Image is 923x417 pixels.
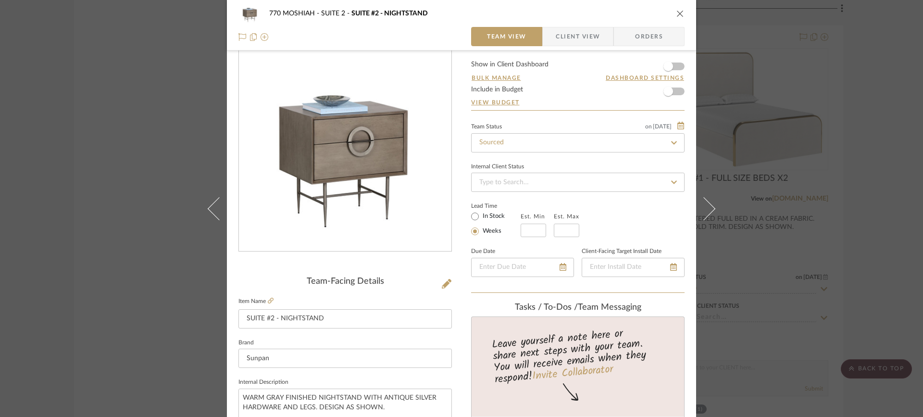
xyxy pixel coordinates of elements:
input: Type to Search… [471,133,685,152]
label: Lead Time [471,202,521,210]
input: Enter Item Name [238,309,452,329]
span: Tasks / To-Dos / [515,303,578,312]
input: Enter Due Date [471,258,574,277]
img: bce0fc9a-4bbc-4afa-886c-da535ea4873d_436x436.jpg [239,62,451,232]
button: Dashboard Settings [605,74,685,82]
label: Brand [238,341,254,345]
img: bce0fc9a-4bbc-4afa-886c-da535ea4873d_48x40.jpg [238,4,262,23]
span: on [645,124,652,129]
button: Bulk Manage [471,74,522,82]
div: Internal Client Status [471,164,524,169]
label: Internal Description [238,380,288,385]
label: Due Date [471,249,495,254]
label: In Stock [481,212,505,221]
input: Enter Brand [238,349,452,368]
div: 0 [239,62,451,232]
span: Team View [487,27,526,46]
input: Enter Install Date [582,258,685,277]
button: close [676,9,685,18]
label: Est. Min [521,213,545,220]
span: Client View [556,27,600,46]
div: Leave yourself a note here or share next steps with your team. You will receive emails when they ... [470,323,686,388]
div: Team-Facing Details [238,277,452,287]
span: SUITE 2 [321,10,351,17]
label: Client-Facing Target Install Date [582,249,661,254]
div: team Messaging [471,303,685,313]
a: Invite Collaborator [532,361,614,385]
label: Est. Max [554,213,579,220]
label: Item Name [238,297,274,305]
span: 770 MOSHIAH [269,10,321,17]
span: [DATE] [652,123,673,130]
span: SUITE #2 - NIGHTSTAND [351,10,428,17]
mat-radio-group: Select item type [471,210,521,237]
span: Orders [624,27,674,46]
input: Type to Search… [471,173,685,192]
div: Team Status [471,125,502,129]
a: View Budget [471,99,685,106]
label: Weeks [481,227,501,236]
